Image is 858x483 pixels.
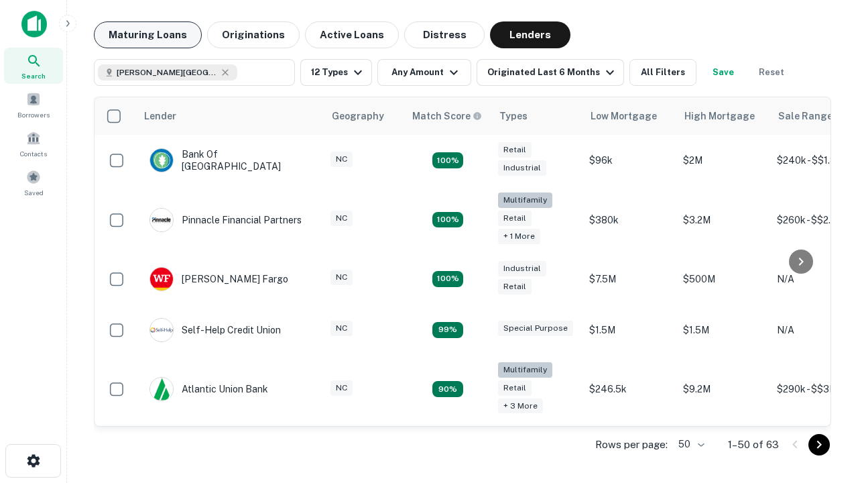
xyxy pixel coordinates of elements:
[498,229,540,244] div: + 1 more
[4,87,63,123] a: Borrowers
[583,356,676,423] td: $246.5k
[702,59,745,86] button: Save your search to get updates of matches that match your search criteria.
[750,59,793,86] button: Reset
[149,267,288,291] div: [PERSON_NAME] Fargo
[583,305,676,356] td: $1.5M
[676,186,770,254] td: $3.2M
[432,322,463,338] div: Matching Properties: 11, hasApolloMatch: undefined
[4,164,63,201] a: Saved
[332,108,384,124] div: Geography
[305,21,399,48] button: Active Loans
[20,148,47,159] span: Contacts
[149,318,281,342] div: Self-help Credit Union
[676,97,770,135] th: High Mortgage
[498,160,546,176] div: Industrial
[4,125,63,162] a: Contacts
[4,48,63,84] a: Search
[377,59,471,86] button: Any Amount
[728,437,779,453] p: 1–50 of 63
[684,108,755,124] div: High Mortgage
[330,380,353,396] div: NC
[498,321,573,336] div: Special Purpose
[17,109,50,120] span: Borrowers
[673,435,707,454] div: 50
[583,97,676,135] th: Low Mortgage
[300,59,372,86] button: 12 Types
[144,108,176,124] div: Lender
[629,59,696,86] button: All Filters
[412,109,479,123] h6: Match Score
[676,254,770,305] td: $500M
[676,356,770,423] td: $9.2M
[136,97,324,135] th: Lender
[94,21,202,48] button: Maturing Loans
[499,108,528,124] div: Types
[330,270,353,285] div: NC
[583,254,676,305] td: $7.5M
[149,377,268,401] div: Atlantic Union Bank
[117,66,217,78] span: [PERSON_NAME][GEOGRAPHIC_DATA], [GEOGRAPHIC_DATA]
[498,279,532,294] div: Retail
[808,434,830,455] button: Go to next page
[149,208,302,232] div: Pinnacle Financial Partners
[583,186,676,254] td: $380k
[150,209,173,231] img: picture
[498,193,552,208] div: Multifamily
[150,378,173,400] img: picture
[583,135,676,186] td: $96k
[150,268,173,290] img: picture
[498,362,552,378] div: Multifamily
[21,11,47,38] img: capitalize-icon.png
[432,152,463,168] div: Matching Properties: 15, hasApolloMatch: undefined
[412,109,482,123] div: Capitalize uses an advanced AI algorithm to match your search with the best lender. The match sco...
[498,261,546,276] div: Industrial
[330,152,353,167] div: NC
[330,211,353,226] div: NC
[330,321,353,336] div: NC
[432,381,463,397] div: Matching Properties: 10, hasApolloMatch: undefined
[324,97,404,135] th: Geography
[150,319,173,341] img: picture
[149,148,310,172] div: Bank Of [GEOGRAPHIC_DATA]
[490,21,570,48] button: Lenders
[150,149,173,172] img: picture
[676,135,770,186] td: $2M
[491,97,583,135] th: Types
[24,187,44,198] span: Saved
[498,211,532,226] div: Retail
[404,97,491,135] th: Capitalize uses an advanced AI algorithm to match your search with the best lender. The match sco...
[595,437,668,453] p: Rows per page:
[591,108,657,124] div: Low Mortgage
[487,64,618,80] div: Originated Last 6 Months
[404,21,485,48] button: Distress
[498,142,532,158] div: Retail
[432,212,463,228] div: Matching Properties: 20, hasApolloMatch: undefined
[498,398,543,414] div: + 3 more
[207,21,300,48] button: Originations
[432,271,463,287] div: Matching Properties: 14, hasApolloMatch: undefined
[676,305,770,356] td: $1.5M
[21,70,46,81] span: Search
[778,108,833,124] div: Sale Range
[791,333,858,397] iframe: Chat Widget
[477,59,624,86] button: Originated Last 6 Months
[498,380,532,396] div: Retail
